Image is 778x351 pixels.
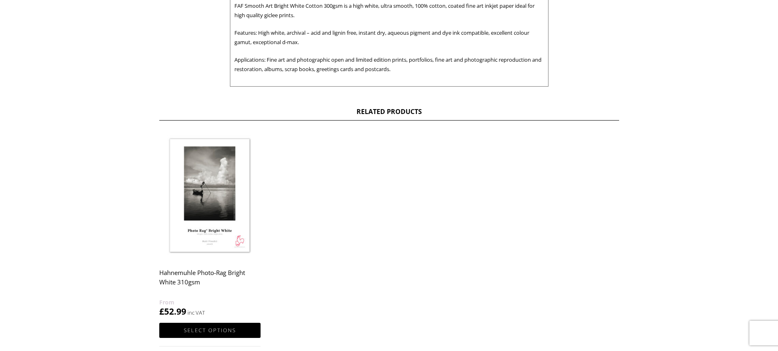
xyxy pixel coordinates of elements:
[234,55,544,74] p: Applications: Fine art and photographic open and limited edition prints, portfolios, fine art and...
[159,107,619,121] h2: Related products
[159,306,186,317] bdi: 52.99
[159,323,261,338] a: Select options for “Hahnemuhle Photo-Rag Bright White 310gsm”
[159,133,261,317] a: Hahnemuhle Photo-Rag Bright White 310gsm £52.99
[234,1,544,20] p: FAF Smooth Art Bright White Cotton 300gsm is a high white, ultra smooth, 100% cotton, coated fine...
[159,306,164,317] span: £
[159,265,261,297] h2: Hahnemuhle Photo-Rag Bright White 310gsm
[159,133,261,259] img: Hahnemuhle Photo-Rag Bright White 310gsm
[234,28,544,47] p: Features: High white, archival – acid and lignin free, instant dry, aqueous pigment and dye ink c...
